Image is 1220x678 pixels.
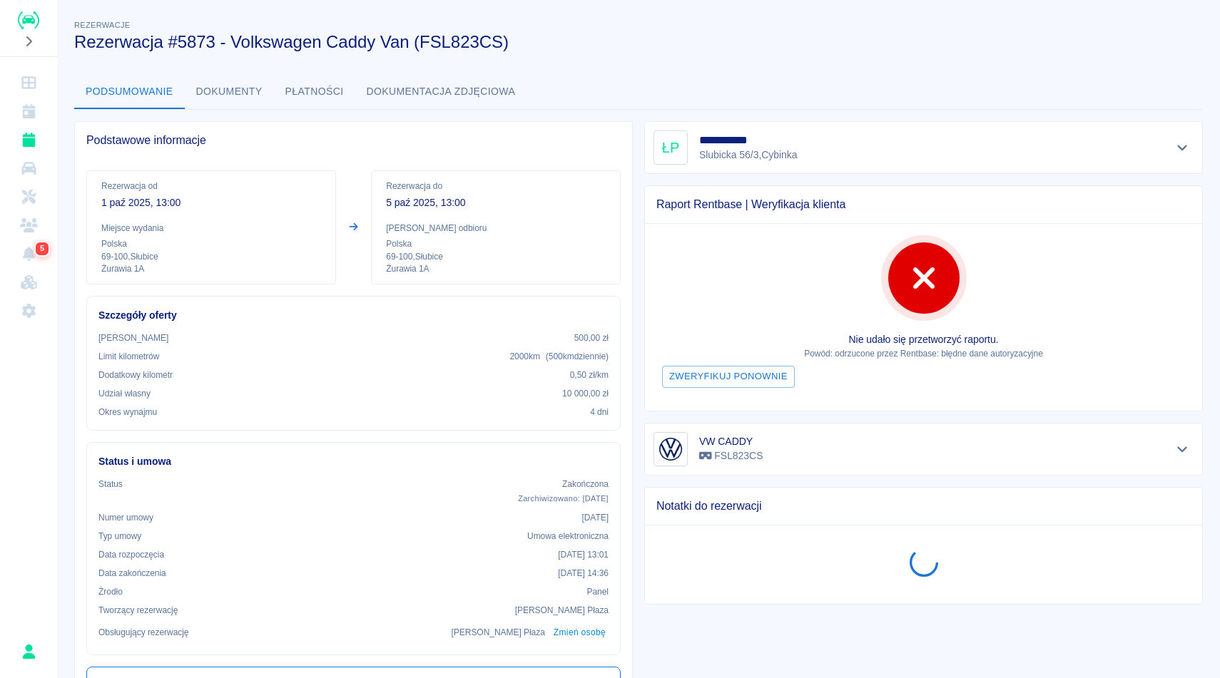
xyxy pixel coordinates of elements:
[37,242,47,256] span: 5
[1171,138,1194,158] button: Pokaż szczegóły
[546,351,609,361] span: ( 500 km dziennie )
[14,637,44,667] button: Rafał Płaza
[6,211,51,240] a: Klienci
[656,332,1191,347] p: Nie udało się przetworzyć raportu.
[386,237,606,250] p: Polska
[101,263,321,275] p: Żurawia 1A
[654,130,688,165] div: ŁP
[515,604,609,617] p: [PERSON_NAME] Płaza
[558,567,609,580] p: [DATE] 14:36
[590,406,609,418] p: 4 dni
[1171,439,1194,459] button: Pokaż szczegóły
[18,32,39,51] button: Rozwiń nawigację
[98,626,189,639] p: Obsługujący rezerwację
[98,567,166,580] p: Data zakończenia
[386,180,606,192] p: Rezerwacja do
[6,97,51,125] a: Kalendarz
[274,75,355,109] button: Płatności
[98,548,164,561] p: Data rozpoczęcia
[98,369,173,381] p: Dodatkowy kilometr
[558,548,609,561] p: [DATE] 13:01
[551,622,609,643] button: Zmień osobę
[86,133,621,148] span: Podstawowe informacje
[98,604,178,617] p: Tworzący rezerwację
[386,222,606,235] p: [PERSON_NAME] odbioru
[98,454,609,469] h6: Status i umowa
[98,511,153,524] p: Numer umowy
[18,11,39,29] img: Renthelp
[98,585,123,598] p: Żrodło
[386,195,606,210] p: 5 paź 2025, 13:00
[74,21,130,29] span: Rezerwacje
[355,75,527,109] button: Dokumentacja zdjęciowa
[101,250,321,263] p: 69-100 , Słubice
[74,75,185,109] button: Podsumowanie
[6,268,51,297] a: Widget WWW
[656,197,1191,212] span: Raport Rentbase | Weryfikacja klienta
[699,148,797,163] p: Slubicka 56/3 , Cybinka
[386,263,606,275] p: Żurawia 1A
[574,332,609,344] p: 500,00 zł
[6,125,51,154] a: Rezerwacje
[562,387,609,400] p: 10 000,00 zł
[386,250,606,263] p: 69-100 , Słubice
[452,626,545,639] p: [PERSON_NAME] Płaza
[581,511,609,524] p: [DATE]
[98,387,151,400] p: Udział własny
[6,297,51,325] a: Ustawienia
[101,222,321,235] p: Miejsce wydania
[101,180,321,192] p: Rezerwacja od
[101,195,321,210] p: 1 paź 2025, 13:00
[527,530,609,543] p: Umowa elektroniczna
[98,530,141,543] p: Typ umowy
[98,308,609,323] h6: Szczegóły oferty
[656,347,1191,360] p: Powód: odrzucone przez Rentbase: błędne dane autoryzacyjne
[656,499,1191,513] span: Notatki do rezerwacji
[662,366,795,388] button: Zweryfikuj ponownie
[518,494,609,503] span: Zarchiwizowano: [DATE]
[74,32,1191,52] h3: Rezerwacja #5873 - Volkswagen Caddy Van (FSL823CS)
[699,448,763,463] p: FSL823CS
[98,350,159,363] p: Limit kilometrów
[101,237,321,250] p: Polska
[570,369,609,381] p: 0,50 zł /km
[587,585,609,598] p: Panel
[699,434,763,448] h6: VW CADDY
[185,75,274,109] button: Dokumenty
[6,240,51,268] a: Powiadomienia
[6,154,51,183] a: Flota
[509,350,609,363] p: 2000 km
[6,68,51,97] a: Dashboard
[518,478,609,490] p: Zakończona
[6,183,51,211] a: Serwisy
[656,435,685,463] img: Image
[98,406,157,418] p: Okres wynajmu
[98,332,168,344] p: [PERSON_NAME]
[98,478,123,490] p: Status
